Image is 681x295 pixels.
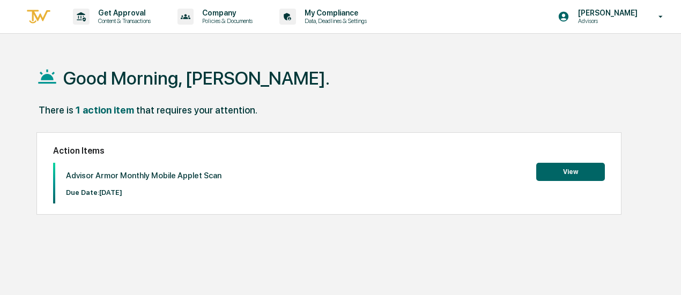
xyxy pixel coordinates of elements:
[536,163,605,181] button: View
[296,9,372,17] p: My Compliance
[63,67,330,89] h1: Good Morning, [PERSON_NAME].
[569,9,643,17] p: [PERSON_NAME]
[194,17,258,25] p: Policies & Documents
[194,9,258,17] p: Company
[296,17,372,25] p: Data, Deadlines & Settings
[136,104,257,116] div: that requires your attention.
[39,104,73,116] div: There is
[90,17,156,25] p: Content & Transactions
[76,104,134,116] div: 1 action item
[66,188,221,196] p: Due Date: [DATE]
[90,9,156,17] p: Get Approval
[26,8,51,26] img: logo
[66,171,221,180] p: Advisor Armor Monthly Mobile Applet Scan
[569,17,643,25] p: Advisors
[53,146,605,156] h2: Action Items
[536,166,605,176] a: View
